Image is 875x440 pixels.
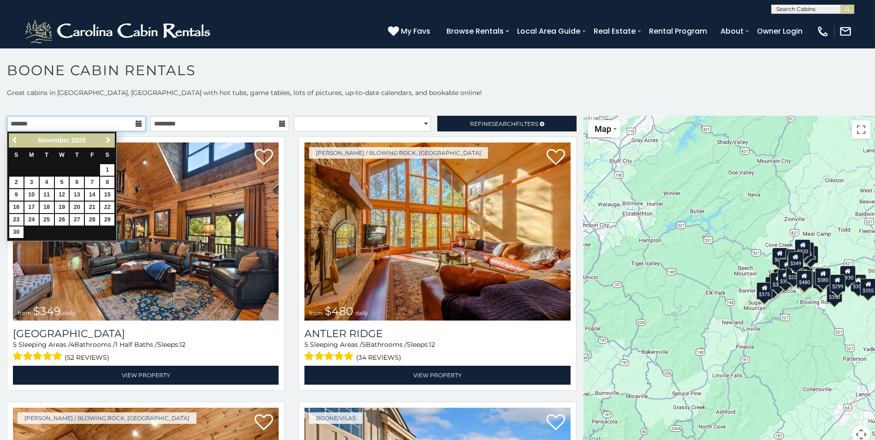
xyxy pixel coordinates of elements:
a: 28 [85,214,99,226]
a: 19 [55,202,69,213]
a: View Property [13,366,279,385]
div: $330 [765,277,781,294]
span: 5 [13,340,17,349]
a: Rental Program [644,23,712,39]
a: Diamond Creek Lodge from $349 daily [13,143,279,321]
div: $635 [772,248,788,265]
a: [PERSON_NAME] / Blowing Rock, [GEOGRAPHIC_DATA] [309,147,488,159]
span: Monday [29,152,34,158]
span: Refine Filters [470,120,538,127]
button: Toggle fullscreen view [852,120,870,139]
span: Map [595,124,611,134]
a: Next [102,135,114,146]
img: Diamond Creek Lodge [13,143,279,321]
div: $255 [798,242,814,260]
a: Antler Ridge [304,327,570,340]
a: [PERSON_NAME] / Blowing Rock, [GEOGRAPHIC_DATA] [18,412,196,424]
a: 10 [24,189,39,201]
div: $349 [788,251,804,269]
a: 2 [9,177,24,188]
span: Thursday [75,152,79,158]
span: $480 [325,304,353,318]
a: Local Area Guide [512,23,585,39]
button: Change map style [588,120,620,137]
img: phone-regular-white.png [816,25,829,38]
a: 6 [70,177,84,188]
a: 23 [9,214,24,226]
div: $480 [796,270,812,288]
span: 5 [362,340,366,349]
a: My Favs [388,25,433,37]
a: 4 [40,177,54,188]
a: 15 [100,189,114,201]
a: 30 [9,226,24,238]
a: 29 [100,214,114,226]
a: Previous [10,135,21,146]
span: Search [492,120,516,127]
div: $380 [815,268,831,285]
a: 5 [55,177,69,188]
span: Tuesday [45,152,48,158]
span: (52 reviews) [65,351,109,363]
a: 17 [24,202,39,213]
div: Sleeping Areas / Bathrooms / Sleeps: [304,340,570,363]
span: 1 Half Baths / [115,340,157,349]
span: November [38,137,69,144]
span: (34 reviews) [356,351,401,363]
span: from [18,309,31,316]
div: Sleeping Areas / Bathrooms / Sleeps: [13,340,279,363]
span: daily [63,309,76,316]
div: $250 [803,246,818,263]
a: 25 [40,214,54,226]
span: 5 [304,340,308,349]
img: mail-regular-white.png [839,25,852,38]
a: 27 [70,214,84,226]
img: White-1-2.png [23,18,214,45]
div: $225 [786,265,802,283]
div: $565 [786,249,801,267]
h3: Diamond Creek Lodge [13,327,279,340]
a: Add to favorites [255,148,273,167]
span: 4 [70,340,74,349]
img: Antler Ridge [304,143,570,321]
a: 21 [85,202,99,213]
a: Boone/Vilas [309,412,363,424]
a: 7 [85,177,99,188]
span: 12 [179,340,185,349]
span: Next [105,137,112,144]
span: Previous [12,137,19,144]
a: 26 [55,214,69,226]
span: 2025 [71,137,86,144]
a: 18 [40,202,54,213]
a: Add to favorites [547,413,565,433]
a: 8 [100,177,114,188]
a: RefineSearchFilters [437,116,576,131]
a: 22 [100,202,114,213]
div: $395 [778,269,793,286]
a: 12 [55,189,69,201]
a: Browse Rentals [442,23,508,39]
div: $375 [756,282,772,300]
span: daily [355,309,368,316]
a: 24 [24,214,39,226]
div: $325 [770,272,786,290]
a: [GEOGRAPHIC_DATA] [13,327,279,340]
span: My Favs [401,25,430,37]
span: Friday [90,152,94,158]
a: 9 [9,189,24,201]
span: $349 [33,304,61,318]
div: $350 [827,285,842,302]
a: 20 [70,202,84,213]
div: $695 [813,271,828,288]
a: Add to favorites [255,413,273,433]
a: Real Estate [589,23,640,39]
div: $395 [797,266,812,283]
div: $299 [829,274,845,292]
span: Saturday [106,152,109,158]
div: $320 [795,239,810,256]
div: $315 [796,271,811,288]
a: 13 [70,189,84,201]
div: $355 [851,274,866,291]
a: 14 [85,189,99,201]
